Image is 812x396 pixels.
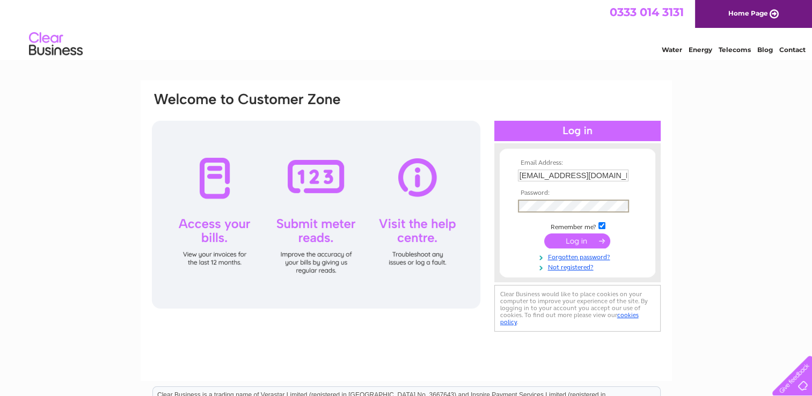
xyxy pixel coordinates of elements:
a: Contact [779,46,806,54]
a: 0333 014 3131 [610,5,684,19]
a: Forgotten password? [518,251,640,261]
a: Energy [689,46,712,54]
td: Remember me? [515,221,640,231]
img: logo.png [28,28,83,61]
a: Not registered? [518,261,640,272]
a: Blog [757,46,773,54]
th: Email Address: [515,159,640,167]
input: Submit [544,233,610,248]
div: Clear Business would like to place cookies on your computer to improve your experience of the sit... [494,285,661,332]
div: Clear Business is a trading name of Verastar Limited (registered in [GEOGRAPHIC_DATA] No. 3667643... [153,6,660,52]
a: Water [662,46,682,54]
th: Password: [515,189,640,197]
a: Telecoms [719,46,751,54]
a: cookies policy [500,311,639,326]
